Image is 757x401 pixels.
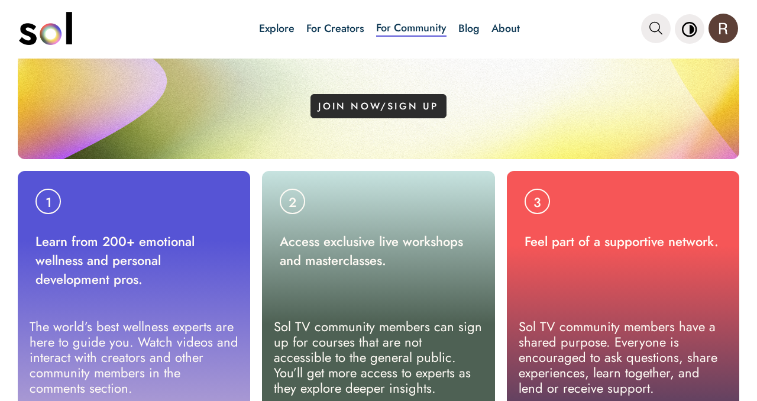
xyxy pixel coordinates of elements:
a: For Creators [306,21,364,36]
p: Access exclusive live workshops and masterclasses. [262,232,494,270]
div: 2 [280,189,305,214]
a: About [491,21,520,36]
a: Explore [259,21,295,36]
div: 3 [525,189,550,214]
p: Feel part of a supportive network. [507,232,739,251]
a: Blog [458,21,480,36]
p: Learn from 200+ emotional wellness and personal development pros. [18,232,250,289]
nav: main navigation [19,8,738,49]
img: logo [19,12,72,45]
a: For Community [376,20,447,37]
button: JOIN NOW/SIGN UP [310,94,447,118]
div: 1 [35,189,61,214]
